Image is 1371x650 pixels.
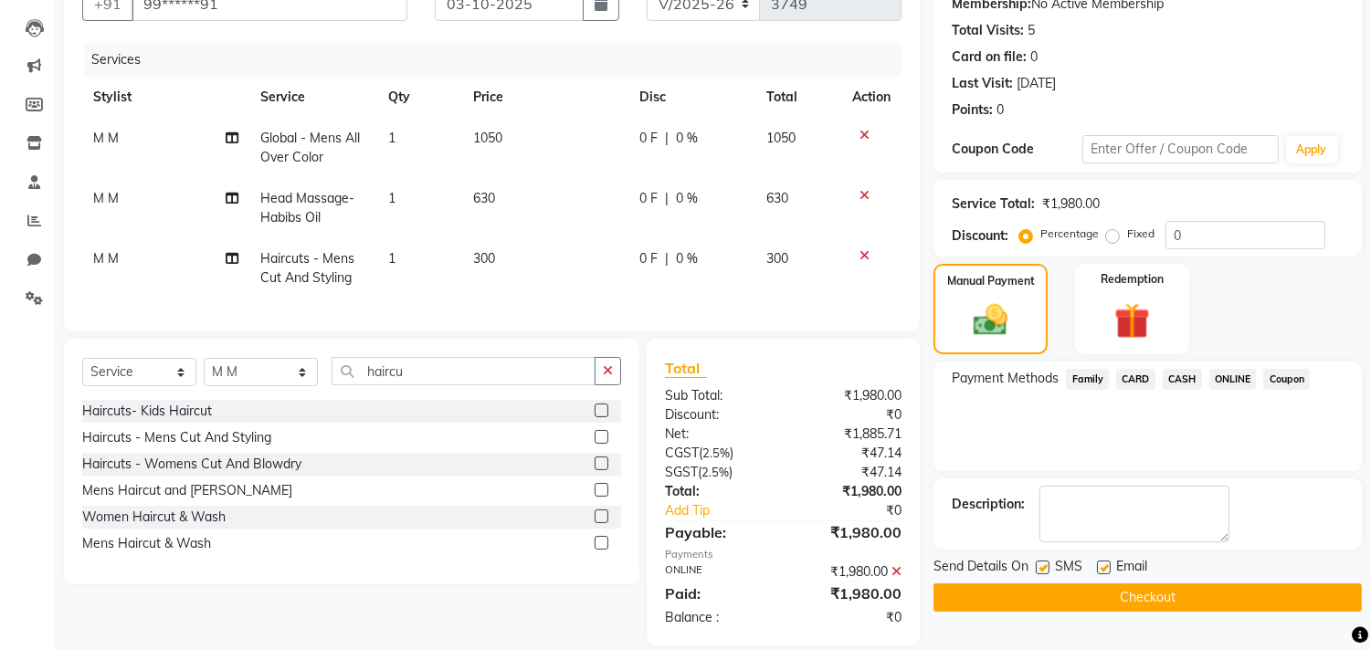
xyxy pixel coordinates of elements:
[952,21,1024,40] div: Total Visits:
[1055,557,1082,580] span: SMS
[952,100,993,120] div: Points:
[665,129,669,148] span: |
[997,100,1004,120] div: 0
[841,77,902,118] th: Action
[784,386,916,405] div: ₹1,980.00
[952,194,1035,214] div: Service Total:
[82,428,271,447] div: Haircuts - Mens Cut And Styling
[473,130,502,146] span: 1050
[933,557,1028,580] span: Send Details On
[639,249,658,268] span: 0 F
[952,226,1008,246] div: Discount:
[952,369,1059,388] span: Payment Methods
[806,501,916,520] div: ₹0
[651,386,784,405] div: Sub Total:
[93,130,119,146] span: M M
[665,189,669,208] span: |
[82,402,212,421] div: Haircuts- Kids Haircut
[676,249,698,268] span: 0 %
[1209,369,1257,390] span: ONLINE
[651,463,784,482] div: ( )
[766,190,788,206] span: 630
[766,130,796,146] span: 1050
[1066,369,1109,390] span: Family
[639,189,658,208] span: 0 F
[651,582,784,604] div: Paid:
[784,463,916,482] div: ₹47.14
[665,445,699,461] span: CGST
[784,444,916,463] div: ₹47.14
[784,425,916,444] div: ₹1,885.71
[639,129,658,148] span: 0 F
[82,481,292,500] div: Mens Haircut and [PERSON_NAME]
[651,425,784,444] div: Net:
[93,190,119,206] span: M M
[1101,271,1164,288] label: Redemption
[82,534,211,553] div: Mens Haircut & Wash
[377,77,462,118] th: Qty
[82,455,301,474] div: Haircuts - Womens Cut And Blowdry
[665,547,902,562] div: Payments
[651,444,784,463] div: ( )
[388,190,395,206] span: 1
[665,249,669,268] span: |
[82,508,226,527] div: Women Haircut & Wash
[933,583,1362,612] button: Checkout
[947,273,1035,289] label: Manual Payment
[84,43,915,77] div: Services
[651,521,784,543] div: Payable:
[260,130,360,165] span: Global - Mens All Over Color
[388,250,395,267] span: 1
[1082,135,1278,163] input: Enter Offer / Coupon Code
[651,482,784,501] div: Total:
[784,582,916,604] div: ₹1,980.00
[665,359,707,378] span: Total
[1263,369,1310,390] span: Coupon
[1116,369,1155,390] span: CARD
[332,357,596,385] input: Search or Scan
[249,77,377,118] th: Service
[952,495,1025,514] div: Description:
[473,250,495,267] span: 300
[702,446,730,460] span: 2.5%
[784,405,916,425] div: ₹0
[462,77,628,118] th: Price
[784,521,916,543] div: ₹1,980.00
[651,501,806,520] a: Add Tip
[784,482,916,501] div: ₹1,980.00
[952,74,1013,93] div: Last Visit:
[952,47,1027,67] div: Card on file:
[473,190,495,206] span: 630
[1116,557,1147,580] span: Email
[1017,74,1056,93] div: [DATE]
[260,190,354,225] span: Head Massage- Habibs Oil
[651,405,784,425] div: Discount:
[701,465,729,479] span: 2.5%
[628,77,755,118] th: Disc
[952,140,1082,159] div: Coupon Code
[1042,194,1100,214] div: ₹1,980.00
[388,130,395,146] span: 1
[676,189,698,208] span: 0 %
[963,300,1018,340] img: _cash.svg
[1127,225,1155,242] label: Fixed
[676,129,698,148] span: 0 %
[82,77,249,118] th: Stylist
[1040,225,1099,242] label: Percentage
[260,250,354,286] span: Haircuts - Mens Cut And Styling
[766,250,788,267] span: 300
[1163,369,1202,390] span: CASH
[665,464,698,480] span: SGST
[1286,136,1338,163] button: Apply
[1030,47,1038,67] div: 0
[784,562,916,582] div: ₹1,980.00
[755,77,842,118] th: Total
[651,608,784,627] div: Balance :
[1028,21,1035,40] div: 5
[784,608,916,627] div: ₹0
[93,250,119,267] span: M M
[651,562,784,582] div: ONLINE
[1103,299,1161,343] img: _gift.svg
